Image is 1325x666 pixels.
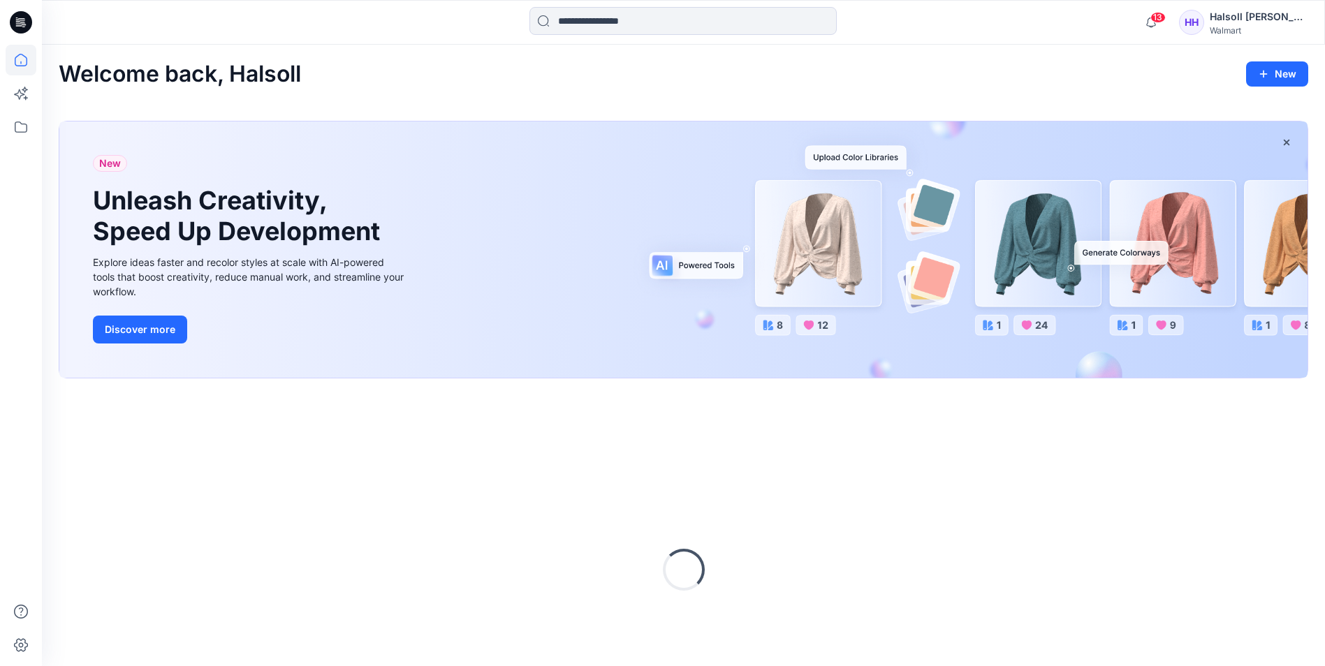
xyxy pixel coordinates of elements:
h1: Unleash Creativity, Speed Up Development [93,186,386,246]
span: 13 [1150,12,1166,23]
span: New [99,155,121,172]
div: Explore ideas faster and recolor styles at scale with AI-powered tools that boost creativity, red... [93,255,407,299]
h2: Welcome back, Halsoll [59,61,301,87]
div: HH [1179,10,1204,35]
div: Walmart [1210,25,1308,36]
a: Discover more [93,316,407,343]
button: New [1246,61,1308,87]
div: Halsoll [PERSON_NAME] Girls Design Team [1210,8,1308,25]
button: Discover more [93,316,187,343]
